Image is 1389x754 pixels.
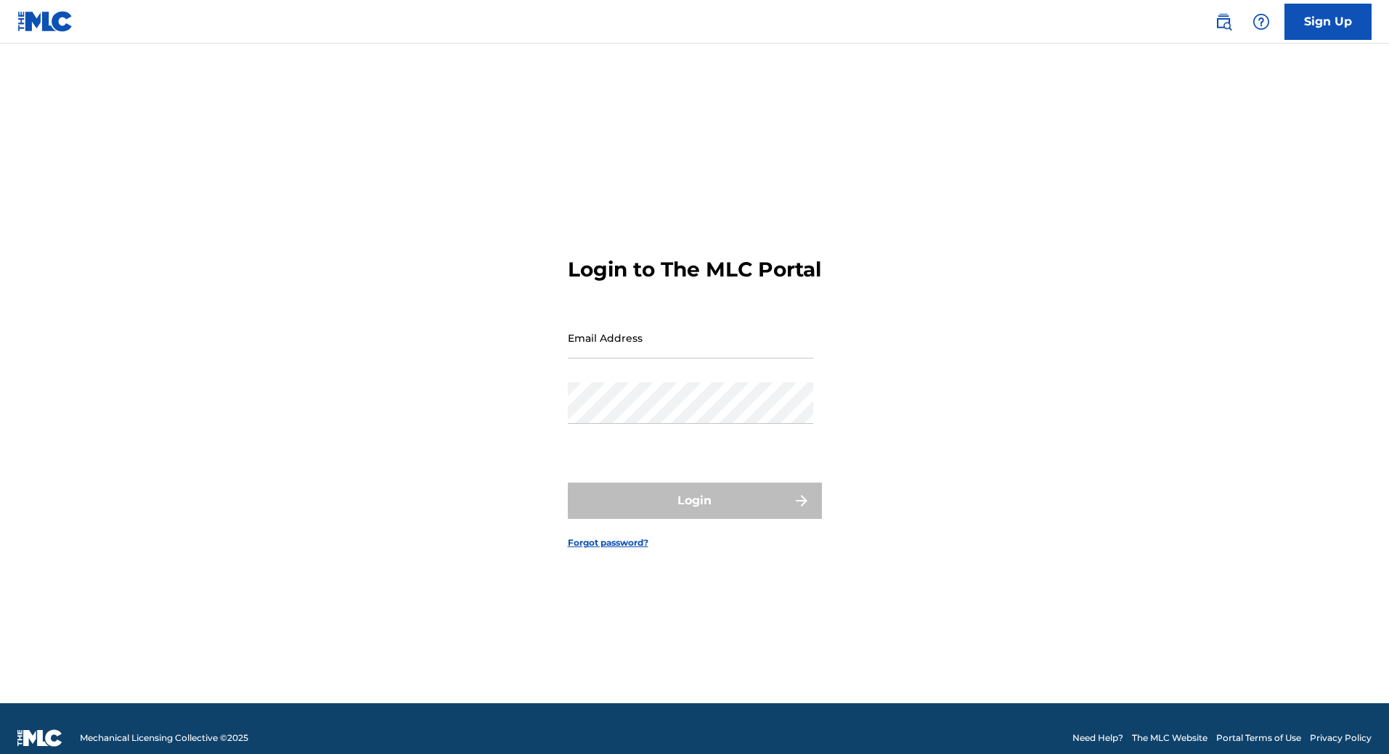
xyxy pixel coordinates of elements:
[1310,732,1372,745] a: Privacy Policy
[17,729,62,747] img: logo
[1072,732,1123,745] a: Need Help?
[1247,7,1276,36] div: Help
[1216,732,1301,745] a: Portal Terms of Use
[568,536,648,549] a: Forgot password?
[17,11,73,32] img: MLC Logo
[568,257,821,282] h3: Login to The MLC Portal
[1215,13,1232,30] img: search
[1284,4,1372,40] a: Sign Up
[1209,7,1238,36] a: Public Search
[1132,732,1207,745] a: The MLC Website
[1252,13,1270,30] img: help
[80,732,248,745] span: Mechanical Licensing Collective © 2025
